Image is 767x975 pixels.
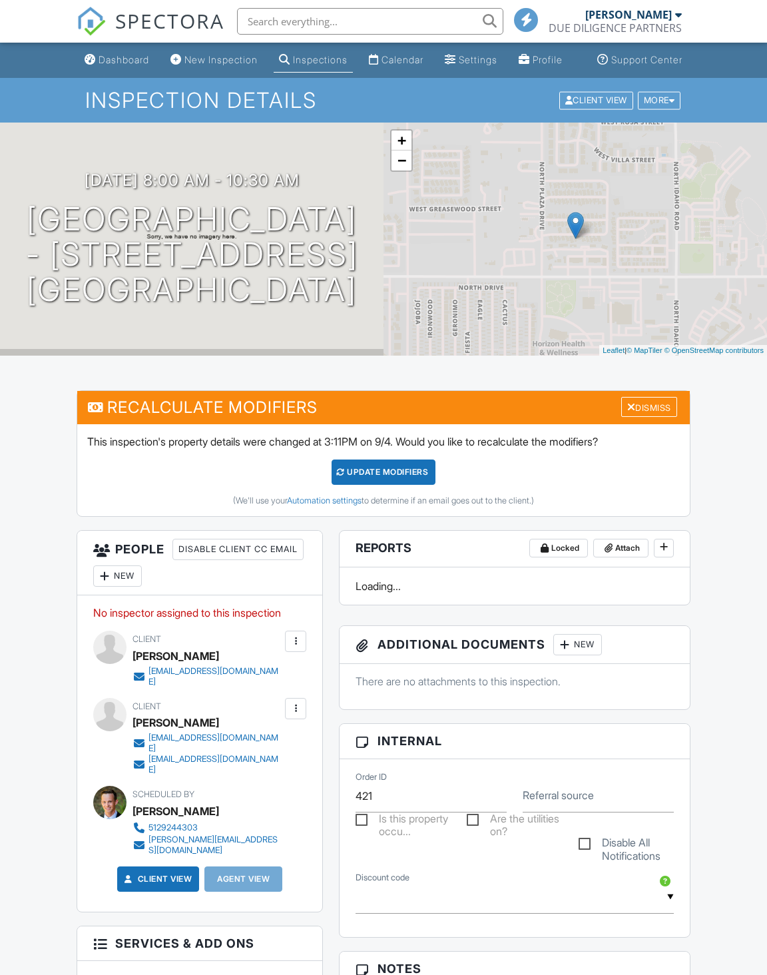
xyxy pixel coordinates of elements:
[391,131,411,151] a: Zoom in
[77,926,322,961] h3: Services & Add ons
[122,872,192,886] a: Client View
[132,821,282,834] a: 5129244303
[148,733,282,754] div: [EMAIL_ADDRESS][DOMAIN_NAME]
[382,54,423,65] div: Calendar
[148,754,282,775] div: [EMAIL_ADDRESS][DOMAIN_NAME]
[599,345,767,356] div: |
[115,7,224,35] span: SPECTORA
[132,701,161,711] span: Client
[148,666,282,687] div: [EMAIL_ADDRESS][DOMAIN_NAME]
[549,21,682,35] div: DUE DILIGENCE PARTNERS
[585,8,672,21] div: [PERSON_NAME]
[132,789,194,799] span: Scheduled By
[459,54,497,65] div: Settings
[356,812,451,829] label: Is this property occupied?
[664,346,764,354] a: © OpenStreetMap contributors
[592,48,688,73] a: Support Center
[603,346,625,354] a: Leaflet
[621,397,677,418] div: Dismiss
[85,171,300,189] h3: [DATE] 8:00 am - 10:30 am
[132,666,282,687] a: [EMAIL_ADDRESS][DOMAIN_NAME]
[148,822,198,833] div: 5129244303
[132,754,282,775] a: [EMAIL_ADDRESS][DOMAIN_NAME]
[638,91,681,109] div: More
[132,646,219,666] div: [PERSON_NAME]
[93,565,142,587] div: New
[467,812,562,829] label: Are the utilities on?
[77,531,322,595] h3: People
[77,18,224,46] a: SPECTORA
[274,48,353,73] a: Inspections
[237,8,503,35] input: Search everything...
[579,836,674,853] label: Disable All Notifications
[513,48,568,73] a: Profile
[356,872,409,884] label: Discount code
[93,605,306,620] p: No inspector assigned to this inspection
[148,834,282,856] div: [PERSON_NAME][EMAIL_ADDRESS][DOMAIN_NAME]
[364,48,429,73] a: Calendar
[87,495,680,506] div: (We'll use your to determine if an email goes out to the client.)
[132,733,282,754] a: [EMAIL_ADDRESS][DOMAIN_NAME]
[293,54,348,65] div: Inspections
[340,626,690,664] h3: Additional Documents
[356,771,387,783] label: Order ID
[553,634,602,655] div: New
[132,801,219,821] div: [PERSON_NAME]
[391,151,411,170] a: Zoom out
[85,89,682,112] h1: Inspection Details
[287,495,362,505] a: Automation settings
[184,54,258,65] div: New Inspection
[332,460,436,485] div: UPDATE Modifiers
[165,48,263,73] a: New Inspection
[132,834,282,856] a: [PERSON_NAME][EMAIL_ADDRESS][DOMAIN_NAME]
[533,54,563,65] div: Profile
[77,424,690,516] div: This inspection's property details were changed at 3:11PM on 9/4. Would you like to recalculate t...
[356,674,674,689] p: There are no attachments to this inspection.
[558,95,637,105] a: Client View
[559,91,633,109] div: Client View
[627,346,662,354] a: © MapTiler
[172,539,304,560] div: Disable Client CC Email
[132,634,161,644] span: Client
[21,202,362,307] h1: [GEOGRAPHIC_DATA] - [STREET_ADDRESS] [GEOGRAPHIC_DATA]
[77,7,106,36] img: The Best Home Inspection Software - Spectora
[132,713,219,733] div: [PERSON_NAME]
[340,724,690,759] h3: Internal
[79,48,154,73] a: Dashboard
[77,391,690,424] h3: Recalculate Modifiers
[523,788,594,803] label: Referral source
[99,54,149,65] div: Dashboard
[439,48,503,73] a: Settings
[611,54,682,65] div: Support Center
